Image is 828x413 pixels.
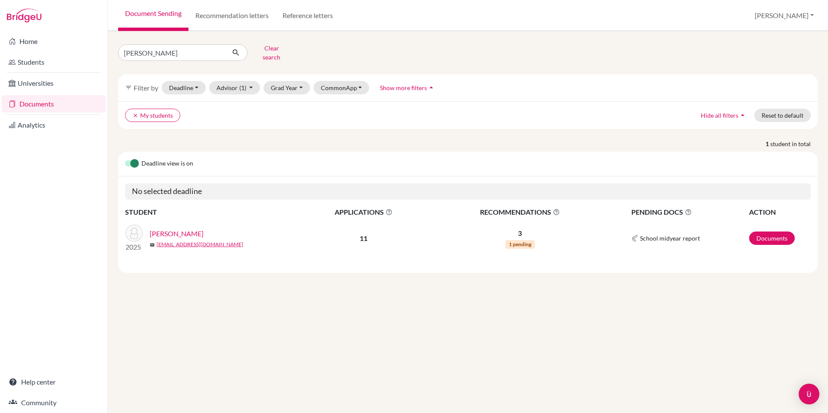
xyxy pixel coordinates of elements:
[134,84,158,92] span: Filter by
[765,139,770,148] strong: 1
[125,225,143,242] img: Guptan, Ayush
[701,112,738,119] span: Hide all filters
[693,109,754,122] button: Hide all filtersarrow_drop_up
[2,95,106,113] a: Documents
[248,41,295,64] button: Clear search
[754,109,811,122] button: Reset to default
[125,84,132,91] i: filter_list
[640,234,700,243] span: School midyear report
[799,384,819,404] div: Open Intercom Messenger
[2,53,106,71] a: Students
[751,7,818,24] button: [PERSON_NAME]
[505,240,535,249] span: 1 pending
[118,44,225,61] input: Find student by name...
[631,207,748,217] span: PENDING DOCS
[738,111,747,119] i: arrow_drop_up
[132,113,138,119] i: clear
[430,228,610,238] p: 3
[749,232,795,245] a: Documents
[380,84,427,91] span: Show more filters
[141,159,193,169] span: Deadline view is on
[239,84,246,91] span: (1)
[2,33,106,50] a: Home
[770,139,818,148] span: student in total
[125,183,811,200] h5: No selected deadline
[631,235,638,242] img: Common App logo
[427,83,436,92] i: arrow_drop_up
[749,206,811,218] th: ACTION
[125,206,298,218] th: STUDENT
[2,373,106,391] a: Help center
[430,207,610,217] span: RECOMMENDATIONS
[162,81,206,94] button: Deadline
[150,242,155,247] span: mail
[150,228,204,239] a: [PERSON_NAME]
[2,394,106,411] a: Community
[125,242,143,252] p: 2025
[2,75,106,92] a: Universities
[2,116,106,134] a: Analytics
[373,81,443,94] button: Show more filtersarrow_drop_up
[298,207,429,217] span: APPLICATIONS
[209,81,260,94] button: Advisor(1)
[314,81,370,94] button: CommonApp
[360,234,367,242] b: 11
[157,241,243,248] a: [EMAIL_ADDRESS][DOMAIN_NAME]
[263,81,310,94] button: Grad Year
[125,109,180,122] button: clearMy students
[7,9,41,22] img: Bridge-U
